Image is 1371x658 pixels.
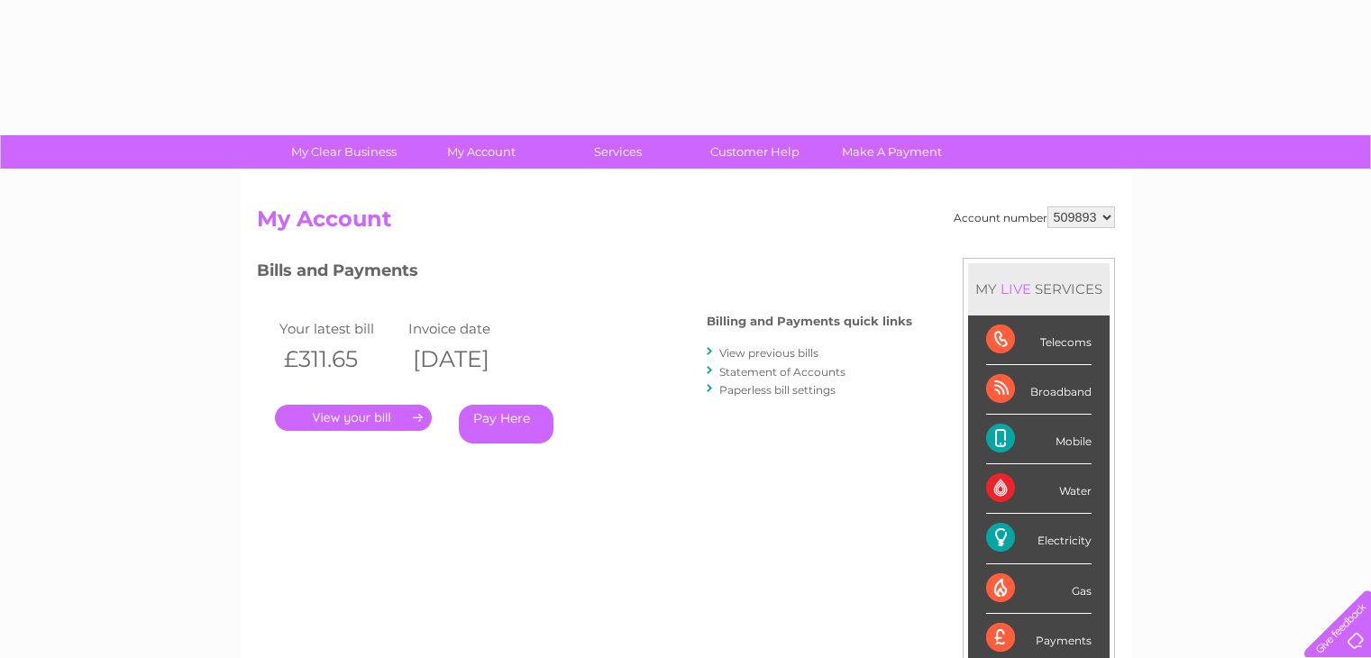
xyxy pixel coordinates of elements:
[404,316,534,341] td: Invoice date
[719,383,836,397] a: Paperless bill settings
[986,514,1092,563] div: Electricity
[719,365,845,379] a: Statement of Accounts
[270,135,418,169] a: My Clear Business
[275,405,432,431] a: .
[257,258,912,289] h3: Bills and Payments
[986,315,1092,365] div: Telecoms
[986,415,1092,464] div: Mobile
[404,341,534,378] th: [DATE]
[986,564,1092,614] div: Gas
[681,135,829,169] a: Customer Help
[997,280,1035,297] div: LIVE
[707,315,912,328] h4: Billing and Payments quick links
[986,464,1092,514] div: Water
[968,263,1110,315] div: MY SERVICES
[544,135,692,169] a: Services
[986,365,1092,415] div: Broadband
[275,341,405,378] th: £311.65
[719,346,818,360] a: View previous bills
[275,316,405,341] td: Your latest bill
[954,206,1115,228] div: Account number
[459,405,553,443] a: Pay Here
[257,206,1115,241] h2: My Account
[407,135,555,169] a: My Account
[818,135,966,169] a: Make A Payment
